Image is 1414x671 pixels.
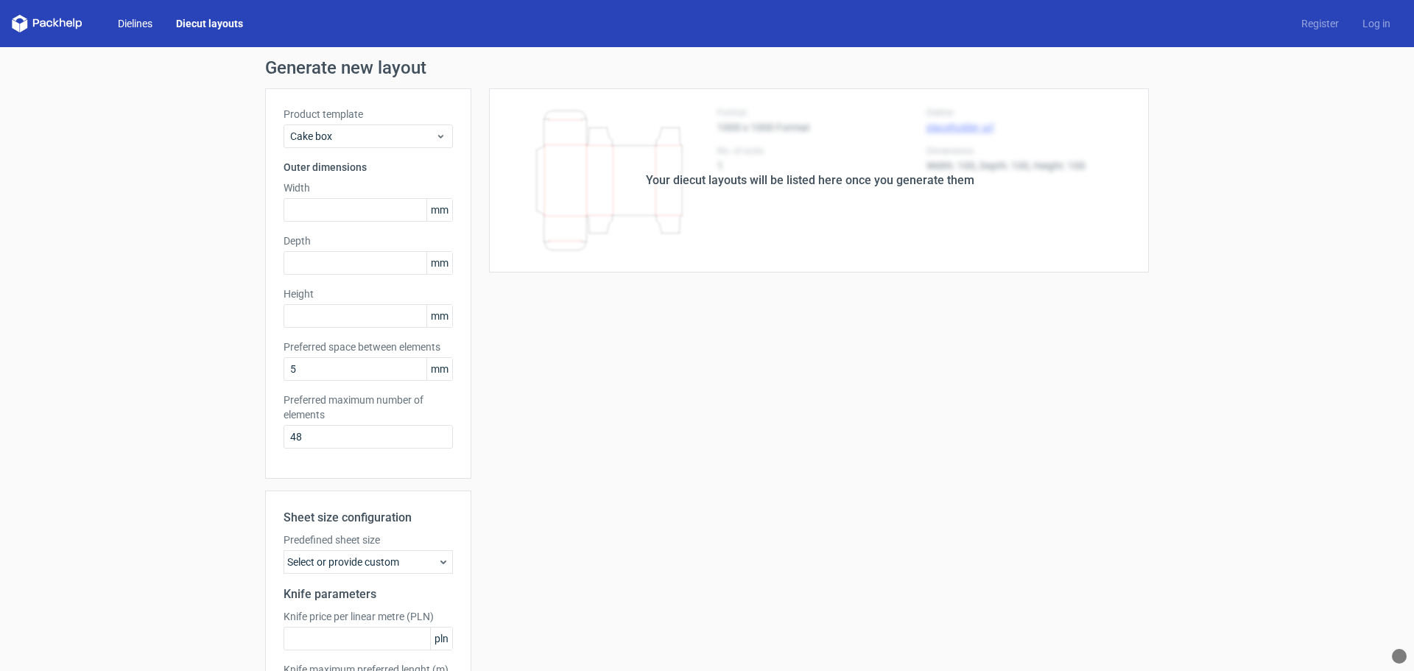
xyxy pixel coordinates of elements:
[1290,16,1351,31] a: Register
[265,59,1149,77] h1: Generate new layout
[430,628,452,650] span: pln
[1351,16,1402,31] a: Log in
[284,107,453,122] label: Product template
[426,252,452,274] span: mm
[646,172,974,189] div: Your diecut layouts will be listed here once you generate them
[284,550,453,574] div: Select or provide custom
[284,340,453,354] label: Preferred space between elements
[106,16,164,31] a: Dielines
[284,160,453,175] h3: Outer dimensions
[284,533,453,547] label: Predefined sheet size
[1392,649,1407,664] div: What Font?
[426,199,452,221] span: mm
[284,609,453,624] label: Knife price per linear metre (PLN)
[284,233,453,248] label: Depth
[284,586,453,603] h2: Knife parameters
[284,509,453,527] h2: Sheet size configuration
[290,129,435,144] span: Cake box
[284,180,453,195] label: Width
[426,305,452,327] span: mm
[426,358,452,380] span: mm
[284,393,453,422] label: Preferred maximum number of elements
[164,16,255,31] a: Diecut layouts
[284,287,453,301] label: Height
